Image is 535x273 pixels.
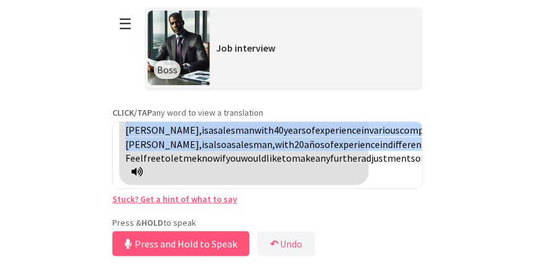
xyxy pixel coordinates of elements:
span: different [388,138,426,150]
span: me [183,152,197,164]
a: Stuck? Get a hint of what to say [112,193,237,205]
span: remarkable [299,110,349,123]
span: experience [315,124,361,136]
p: Press & to speak [112,217,423,228]
span: with [275,110,294,123]
span: housewife [232,110,275,123]
span: 40 [274,124,284,136]
span: a [294,110,299,123]
span: with [275,138,294,150]
span: would [241,152,266,164]
span: is [202,124,209,136]
span: [PERSON_NAME], [125,124,202,136]
span: father, [398,110,427,123]
span: adjustments [361,152,415,164]
span: memory. [349,110,386,123]
span: of [325,138,334,150]
span: or [415,152,425,164]
button: ☰ [112,8,138,40]
button: ↶Undo [258,231,315,256]
span: also [209,138,227,150]
span: know [197,152,220,164]
span: years [284,124,306,136]
span: My [386,110,398,123]
span: who [202,110,220,123]
span: [PERSON_NAME], [125,138,202,150]
span: to [161,152,171,164]
p: any word to view a translation [112,107,423,118]
button: Press and Hold to Speak [112,231,250,256]
span: to [282,152,292,164]
span: let [171,152,183,164]
span: Boss [157,63,178,76]
span: [PERSON_NAME], [125,110,202,123]
span: you [226,152,241,164]
span: free [143,152,161,164]
span: a [227,138,232,150]
span: make [292,152,315,164]
span: a [227,110,232,123]
span: is [202,138,209,150]
span: salesman [214,124,254,136]
span: with [254,124,274,136]
span: 20 [294,138,304,150]
span: Job interview [216,42,276,54]
span: is [220,110,227,123]
span: if [220,152,226,164]
span: a [209,124,214,136]
strong: HOLD [142,217,163,228]
span: like [266,152,282,164]
span: of [306,124,315,136]
span: various [369,124,400,136]
span: companies [400,124,446,136]
img: Scenario Image [148,11,210,85]
strong: CLICK/TAP [112,107,152,118]
span: further [330,152,361,164]
span: experience [334,138,380,150]
div: Click to translate [119,75,369,185]
span: salesman, [232,138,275,150]
b: ↶ [270,238,278,250]
span: in [361,124,369,136]
span: in [380,138,388,150]
span: any [315,152,330,164]
span: Click to revert to original [304,138,325,150]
